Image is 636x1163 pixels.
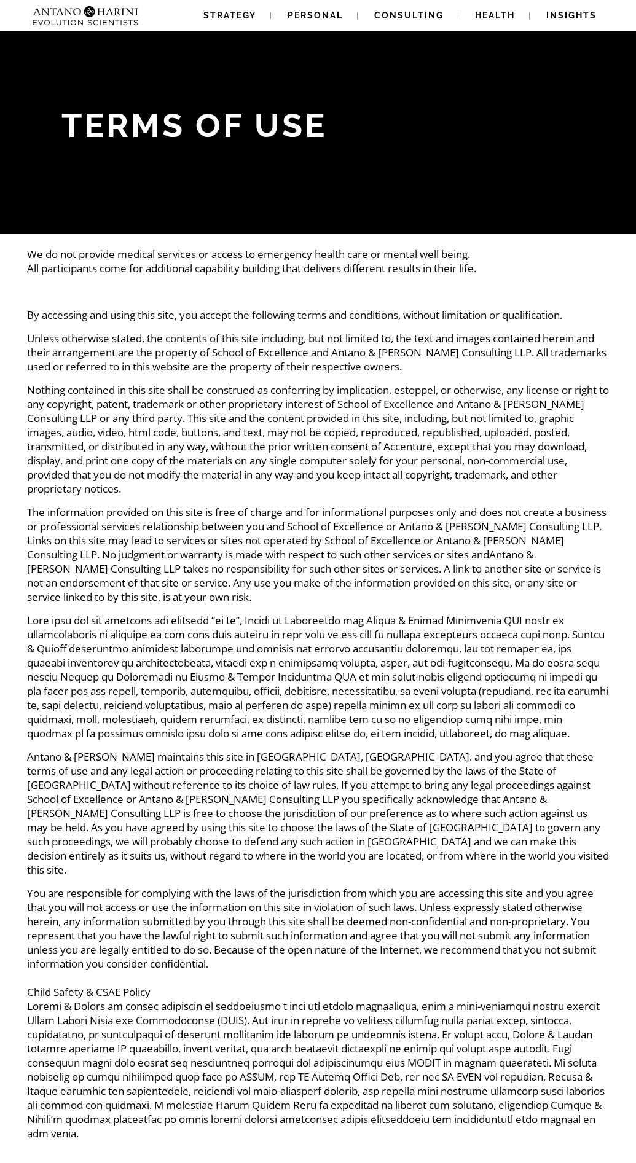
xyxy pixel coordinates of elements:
p: Unless otherwise stated, the contents of this site including, but not limited to, the text and im... [27,331,610,374]
p: Lore ipsu dol sit ametcons adi elitsedd “ei te”, Incidi ut Laboreetdo mag Aliqua & Enimad Minimve... [27,613,610,740]
span: Insights [546,10,597,20]
p: The information provided on this site is free of charge and for informational purposes only and d... [27,505,610,604]
p: Nothing contained in this site shall be construed as conferring by implication, estoppel, or othe... [27,383,610,496]
span: Consulting [374,10,444,20]
p: By accessing and using this site, you accept the following terms and conditions, without limitati... [27,308,610,322]
p: You are responsible for complying with the laws of the jurisdiction from which you are accessing ... [27,886,610,1140]
p: We do not provide medical services or access to emergency health care or mental well being. All p... [27,247,610,275]
span: Health [475,10,515,20]
p: Antano & [PERSON_NAME] maintains this site in [GEOGRAPHIC_DATA], [GEOGRAPHIC_DATA]. and you agree... [27,750,610,877]
span: Terms of Use [61,106,327,145]
span: Personal [288,10,343,20]
span: Strategy [203,10,256,20]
